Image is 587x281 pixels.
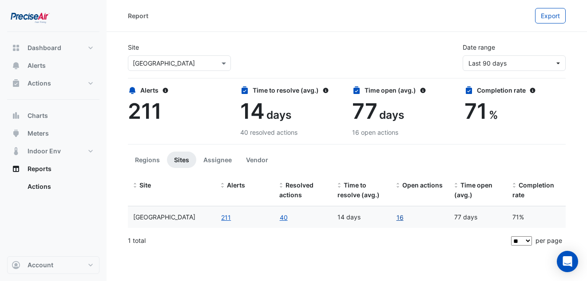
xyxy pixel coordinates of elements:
[12,129,20,138] app-icon: Meters
[352,86,454,95] div: Time open (avg.)
[28,61,46,70] span: Alerts
[512,181,554,199] span: Completion rate
[11,7,51,25] img: Company Logo
[128,11,148,20] div: Report
[28,147,61,156] span: Indoor Env
[128,152,167,168] button: Regions
[7,256,99,274] button: Account
[279,181,313,199] span: Resolved actions
[468,59,507,67] span: 26 Jun 25 - 24 Sep 25
[12,79,20,88] app-icon: Actions
[7,125,99,142] button: Meters
[128,98,162,124] span: 211
[535,237,562,244] span: per page
[239,152,275,168] button: Vendor
[402,181,443,189] span: Open actions
[512,180,560,201] div: Completion (%) = Resolved Actions / (Resolved Actions + Open Actions)
[7,142,99,160] button: Indoor Env
[7,178,99,199] div: Reports
[12,147,20,156] app-icon: Indoor Env
[240,86,342,95] div: Time to resolve (avg.)
[512,212,560,222] div: 71%
[12,61,20,70] app-icon: Alerts
[28,129,49,138] span: Meters
[20,178,99,195] a: Actions
[28,79,51,88] span: Actions
[240,98,265,124] span: 14
[240,128,342,137] div: 40 resolved actions
[454,181,492,199] span: Time open (avg.)
[379,108,404,121] span: days
[464,98,487,124] span: 71
[7,160,99,178] button: Reports
[227,181,245,189] span: Alerts
[279,212,288,222] a: 40
[7,57,99,74] button: Alerts
[557,251,578,272] div: Open Intercom Messenger
[489,108,498,121] span: %
[133,213,195,221] span: Pacific Fair Shopping Centre
[128,86,230,95] div: Alerts
[463,43,495,52] label: Date range
[128,43,139,52] label: Site
[352,128,454,137] div: 16 open actions
[12,164,20,173] app-icon: Reports
[266,108,291,121] span: days
[7,74,99,92] button: Actions
[535,8,566,23] button: Export
[337,181,380,199] span: Time to resolve (avg.)
[196,152,239,168] button: Assignee
[337,212,385,222] div: 14 days
[28,43,61,52] span: Dashboard
[352,98,377,124] span: 77
[12,111,20,120] app-icon: Charts
[541,12,560,20] span: Export
[221,212,231,222] button: 211
[464,86,566,95] div: Completion rate
[28,164,52,173] span: Reports
[396,212,404,222] a: 16
[7,39,99,57] button: Dashboard
[12,43,20,52] app-icon: Dashboard
[463,55,566,71] button: Last 90 days
[28,261,53,269] span: Account
[7,107,99,125] button: Charts
[128,230,509,252] div: 1 total
[454,212,502,222] div: 77 days
[139,181,151,189] span: Site
[167,152,196,168] button: Sites
[28,111,48,120] span: Charts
